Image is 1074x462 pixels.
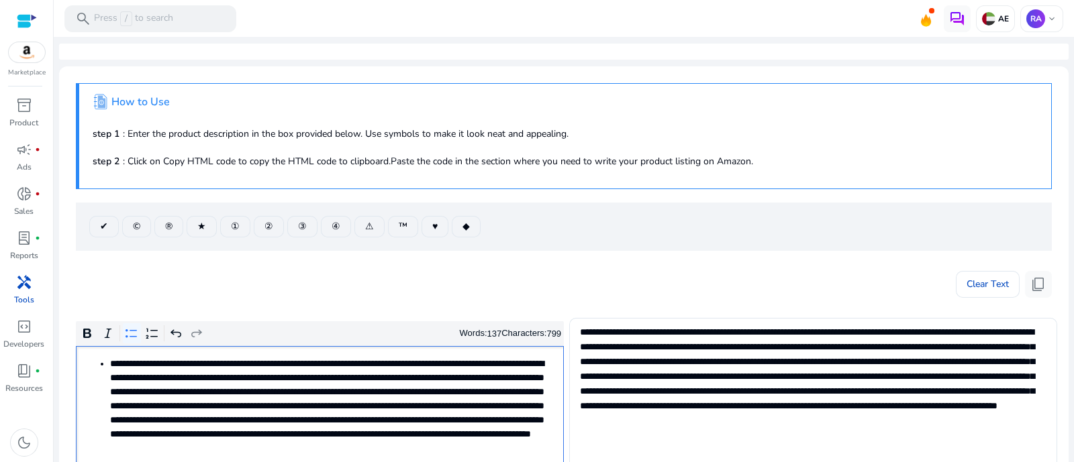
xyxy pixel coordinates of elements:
[399,219,407,233] span: ™
[100,219,108,233] span: ✔
[93,127,1038,141] p: : Enter the product description in the box provided below. Use symbols to make it look neat and a...
[487,329,502,339] label: 137
[133,219,140,233] span: ©
[995,13,1009,24] p: AE
[120,11,132,26] span: /
[187,216,217,237] button: ★
[956,271,1020,298] button: Clear Text
[16,274,32,290] span: handyman
[254,216,284,237] button: ②
[264,219,273,233] span: ②
[16,186,32,202] span: donut_small
[16,363,32,379] span: book_4
[3,338,44,350] p: Developers
[422,216,448,237] button: ♥
[365,219,374,233] span: ⚠
[10,249,38,262] p: Reports
[452,216,481,237] button: ◆
[165,219,173,233] span: ®
[231,219,240,233] span: ①
[1030,276,1046,292] span: content_copy
[332,219,340,233] span: ④
[93,127,119,140] b: step 1
[546,329,561,339] label: 799
[321,216,351,237] button: ④
[16,230,32,246] span: lab_profile
[17,161,32,173] p: Ads
[122,216,151,237] button: ©
[35,191,40,196] span: fiber_manual_record
[93,155,119,168] b: step 2
[967,271,1009,298] span: Clear Text
[298,219,307,233] span: ③
[14,294,34,306] p: Tools
[76,321,564,347] div: Editor toolbar
[388,216,418,237] button: ™
[354,216,385,237] button: ⚠
[154,216,183,237] button: ®
[1025,271,1052,298] button: content_copy
[287,216,318,237] button: ③
[197,219,206,233] span: ★
[16,97,32,113] span: inventory_2
[16,319,32,335] span: code_blocks
[14,205,34,217] p: Sales
[1026,9,1045,28] p: RA
[460,325,562,342] div: Words: Characters:
[462,219,470,233] span: ◆
[9,117,38,129] p: Product
[16,435,32,451] span: dark_mode
[9,42,45,62] img: amazon.svg
[220,216,250,237] button: ①
[93,154,1038,168] p: : Click on Copy HTML code to copy the HTML code to clipboard.Paste the code in the section where ...
[75,11,91,27] span: search
[35,147,40,152] span: fiber_manual_record
[982,12,995,25] img: ae.svg
[8,68,46,78] p: Marketplace
[5,382,43,394] p: Resources
[16,141,32,158] span: campaign
[111,96,170,109] h4: How to Use
[1046,13,1057,24] span: keyboard_arrow_down
[35,235,40,241] span: fiber_manual_record
[35,368,40,373] span: fiber_manual_record
[432,219,438,233] span: ♥
[94,11,173,26] p: Press to search
[89,216,119,237] button: ✔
